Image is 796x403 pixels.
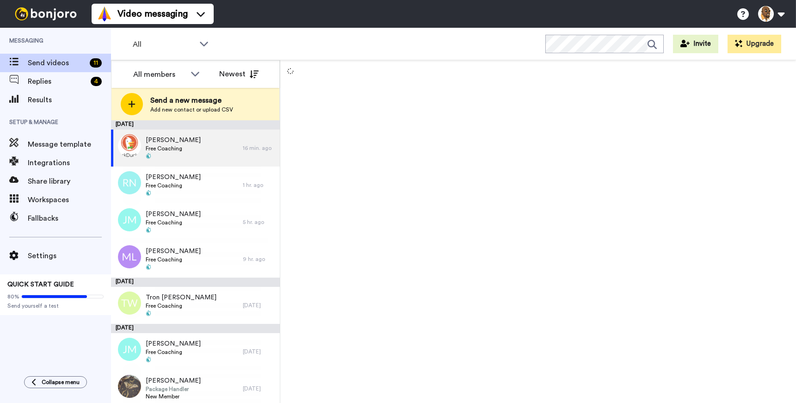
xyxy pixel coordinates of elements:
span: [PERSON_NAME] [146,173,201,182]
span: [PERSON_NAME] [146,247,201,256]
span: Share library [28,176,111,187]
img: a0d9b722-bc5d-4168-baca-0570c45b8186.png [118,134,141,157]
button: Upgrade [728,35,781,53]
span: Free Coaching [146,145,201,152]
span: Tron [PERSON_NAME] [146,293,216,302]
div: 4 [91,77,102,86]
img: tw.png [118,291,141,315]
img: 65df48f7-b5c9-482f-ba5a-957761833ef4.jpg [118,375,141,398]
span: Send yourself a test [7,302,104,310]
span: Integrations [28,157,111,168]
span: Send videos [28,57,86,68]
span: [PERSON_NAME] [146,339,201,348]
span: Message template [28,139,111,150]
div: [DATE] [243,385,275,392]
div: 1 hr. ago [243,181,275,189]
span: Replies [28,76,87,87]
div: 11 [90,58,102,68]
img: rn.png [118,171,141,194]
span: Collapse menu [42,378,80,386]
div: All members [133,69,186,80]
div: 5 hr. ago [243,218,275,226]
div: [DATE] [111,278,280,287]
span: Workspaces [28,194,111,205]
div: 16 min. ago [243,144,275,152]
span: Send a new message [150,95,233,106]
span: [PERSON_NAME] [146,376,201,385]
div: [DATE] [111,324,280,333]
div: [DATE] [243,302,275,309]
div: [DATE] [243,348,275,355]
img: vm-color.svg [97,6,112,21]
span: Free Coaching [146,182,201,189]
div: [DATE] [111,120,280,130]
span: Add new contact or upload CSV [150,106,233,113]
span: [PERSON_NAME] [146,210,201,219]
span: Package Handler [146,385,201,393]
button: Collapse menu [24,376,87,388]
span: New Member [146,393,201,400]
span: Free Coaching [146,219,201,226]
img: ml.png [118,245,141,268]
span: Free Coaching [146,302,216,310]
span: Fallbacks [28,213,111,224]
img: jm.png [118,338,141,361]
span: Results [28,94,111,105]
span: Settings [28,250,111,261]
span: Video messaging [117,7,188,20]
img: jm.png [118,208,141,231]
img: bj-logo-header-white.svg [11,7,80,20]
span: [PERSON_NAME] [146,136,201,145]
span: QUICK START GUIDE [7,281,74,288]
button: Newest [212,65,265,83]
button: Invite [673,35,718,53]
span: 80% [7,293,19,300]
span: All [133,39,195,50]
span: Free Coaching [146,256,201,263]
div: 9 hr. ago [243,255,275,263]
span: Free Coaching [146,348,201,356]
